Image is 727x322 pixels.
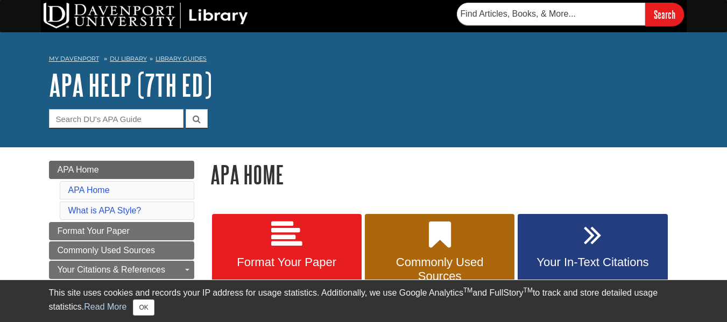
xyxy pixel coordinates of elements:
[526,255,659,269] span: Your In-Text Citations
[463,287,472,294] sup: TM
[220,255,354,269] span: Format Your Paper
[58,226,130,235] span: Format Your Paper
[457,3,645,25] input: Find Articles, Books, & More...
[524,287,533,294] sup: TM
[645,3,684,26] input: Search
[365,214,514,295] a: Commonly Used Sources
[84,302,126,311] a: Read More
[373,255,506,283] span: Commonly Used Sources
[49,54,99,63] a: My Davenport
[156,55,207,62] a: Library Guides
[68,185,110,195] a: APA Home
[49,52,679,69] nav: breadcrumb
[49,161,194,179] a: APA Home
[457,3,684,26] form: Searches DU Library's articles, books, and more
[44,3,248,28] img: DU Library
[49,222,194,240] a: Format Your Paper
[49,241,194,260] a: Commonly Used Sources
[49,109,183,128] input: Search DU's APA Guide
[212,214,362,295] a: Format Your Paper
[133,299,154,316] button: Close
[49,68,212,102] a: APA Help (7th Ed)
[68,206,142,215] a: What is APA Style?
[49,261,194,279] a: Your Citations & References
[110,55,147,62] a: DU Library
[518,214,667,295] a: Your In-Text Citations
[49,287,679,316] div: This site uses cookies and records your IP address for usage statistics. Additionally, we use Goo...
[58,165,99,174] span: APA Home
[210,161,679,188] h1: APA Home
[58,265,165,274] span: Your Citations & References
[58,246,155,255] span: Commonly Used Sources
